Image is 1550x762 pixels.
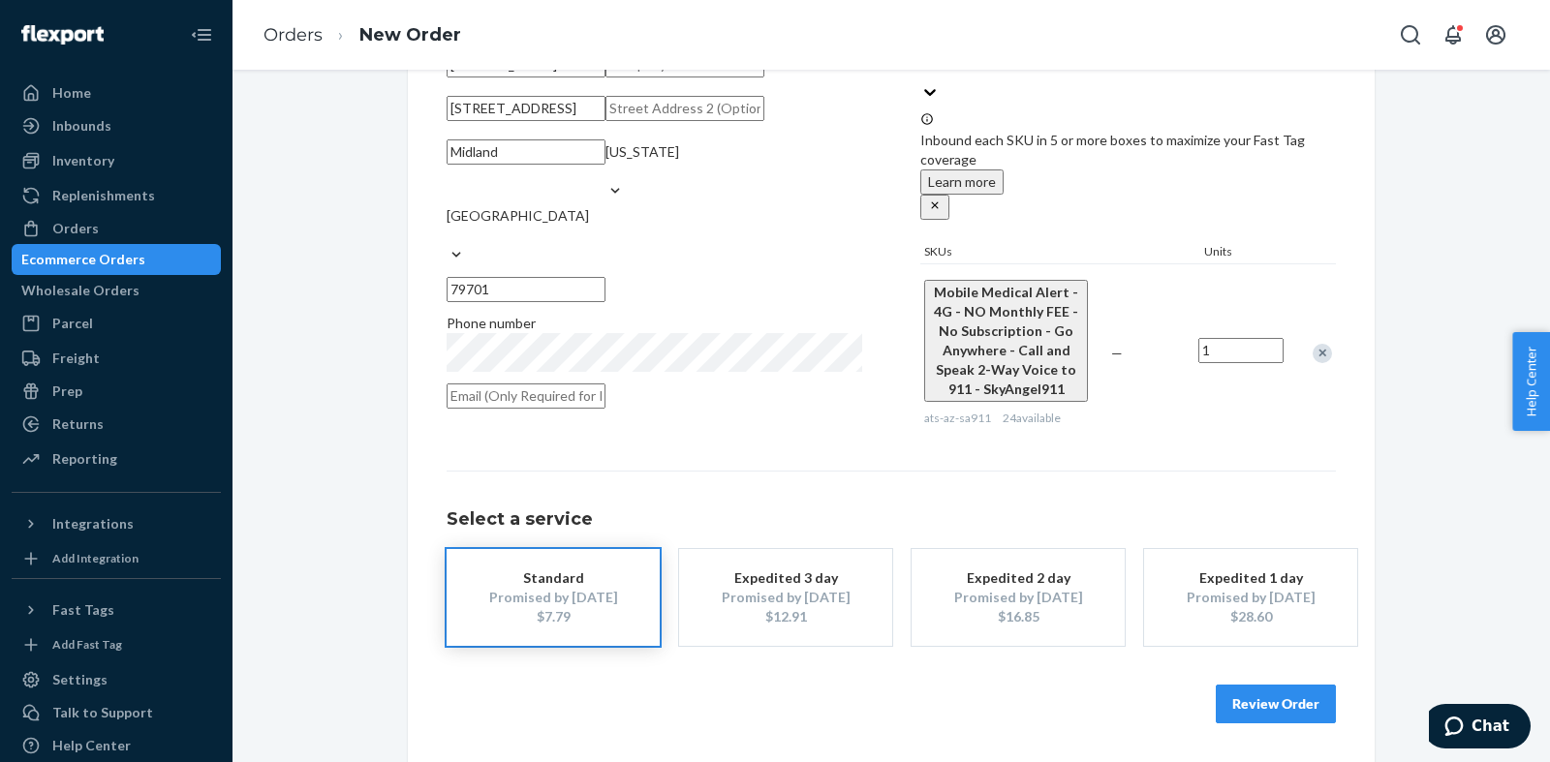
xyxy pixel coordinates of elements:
a: Parcel [12,308,221,339]
span: Mobile Medical Alert - 4G - NO Monthly FEE - No Subscription - Go Anywhere - Call and Speak 2-Way... [934,284,1078,397]
a: New Order [359,24,461,46]
div: Remove Item [1313,344,1332,363]
div: Inbound each SKU in 5 or more boxes to maximize your Fast Tag coverage [920,111,1336,220]
button: Help Center [1512,332,1550,431]
a: Inbounds [12,110,221,141]
a: Replenishments [12,180,221,211]
div: [US_STATE] [605,142,679,162]
a: Ecommerce Orders [12,244,221,275]
div: Inbounds [52,116,111,136]
button: Review Order [1216,685,1336,723]
div: Promised by [DATE] [708,588,863,607]
button: Open Search Box [1391,15,1430,54]
span: ats-az-sa911 [924,411,991,425]
div: Wholesale Orders [21,281,139,300]
div: Orders [52,219,99,238]
div: Returns [52,414,104,434]
div: Settings [52,670,108,689]
div: Add Fast Tag [52,636,122,653]
div: Expedited 1 day [1173,568,1328,588]
button: Learn more [920,169,1004,195]
span: — [1111,345,1123,361]
input: ZIP Code [447,277,605,302]
div: Promised by [DATE] [941,588,1096,607]
div: Add Integration [52,550,139,566]
div: Integrations [52,514,134,533]
input: Email (Only Required for International) [447,383,605,409]
a: Help Center [12,730,221,761]
div: Expedited 2 day [941,568,1096,588]
a: Add Fast Tag [12,633,221,656]
div: Home [52,83,91,103]
div: Fast Tags [52,600,114,620]
div: Ecommerce Orders [21,250,145,269]
input: Street Address 2 (Optional) [605,96,764,121]
iframe: Opens a widget where you can chat to one of our agents [1429,704,1531,752]
button: Mobile Medical Alert - 4G - NO Monthly FEE - No Subscription - Go Anywhere - Call and Speak 2-Way... [924,280,1088,402]
a: Wholesale Orders [12,275,221,306]
div: Freight [52,349,100,368]
button: Expedited 3 dayPromised by [DATE]$12.91 [679,549,892,646]
a: Home [12,77,221,108]
a: Add Integration [12,547,221,570]
a: Reporting [12,443,221,474]
span: Phone number [447,315,536,331]
div: Help Center [52,736,131,755]
a: Orders [12,213,221,244]
a: Freight [12,343,221,374]
h1: Select a service [447,510,1336,530]
button: Talk to Support [12,697,221,728]
div: Promised by [DATE] [1173,588,1328,607]
div: [GEOGRAPHIC_DATA] [447,206,589,226]
a: Prep [12,376,221,407]
button: close [920,195,949,220]
div: $16.85 [941,607,1096,626]
div: Parcel [52,314,93,333]
ol: breadcrumbs [248,7,477,64]
button: Open account menu [1476,15,1515,54]
button: Open notifications [1434,15,1472,54]
input: [GEOGRAPHIC_DATA] [447,226,449,245]
button: StandardPromised by [DATE]$7.79 [447,549,660,646]
div: SKUs [920,243,1200,263]
div: $12.91 [708,607,863,626]
a: Orders [263,24,323,46]
button: Fast Tags [12,594,221,625]
button: Expedited 1 dayPromised by [DATE]$28.60 [1144,549,1357,646]
input: Quantity [1198,338,1284,363]
div: $7.79 [476,607,631,626]
a: Inventory [12,145,221,176]
div: Prep [52,381,82,401]
div: Reporting [52,449,117,469]
img: Flexport logo [21,25,104,45]
div: Replenishments [52,186,155,205]
input: Street Address [447,96,605,121]
div: Units [1200,243,1287,263]
div: Expedited 3 day [708,568,863,588]
div: Talk to Support [52,703,153,722]
div: Promised by [DATE] [476,588,631,607]
input: City [447,139,605,165]
button: Expedited 2 dayPromised by [DATE]$16.85 [912,549,1125,646]
a: Settings [12,664,221,695]
span: 24 available [1003,411,1061,425]
div: Inventory [52,151,114,170]
button: Integrations [12,508,221,539]
a: Returns [12,409,221,440]
div: $28.60 [1173,607,1328,626]
button: Close Navigation [182,15,221,54]
div: Standard [476,568,631,588]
